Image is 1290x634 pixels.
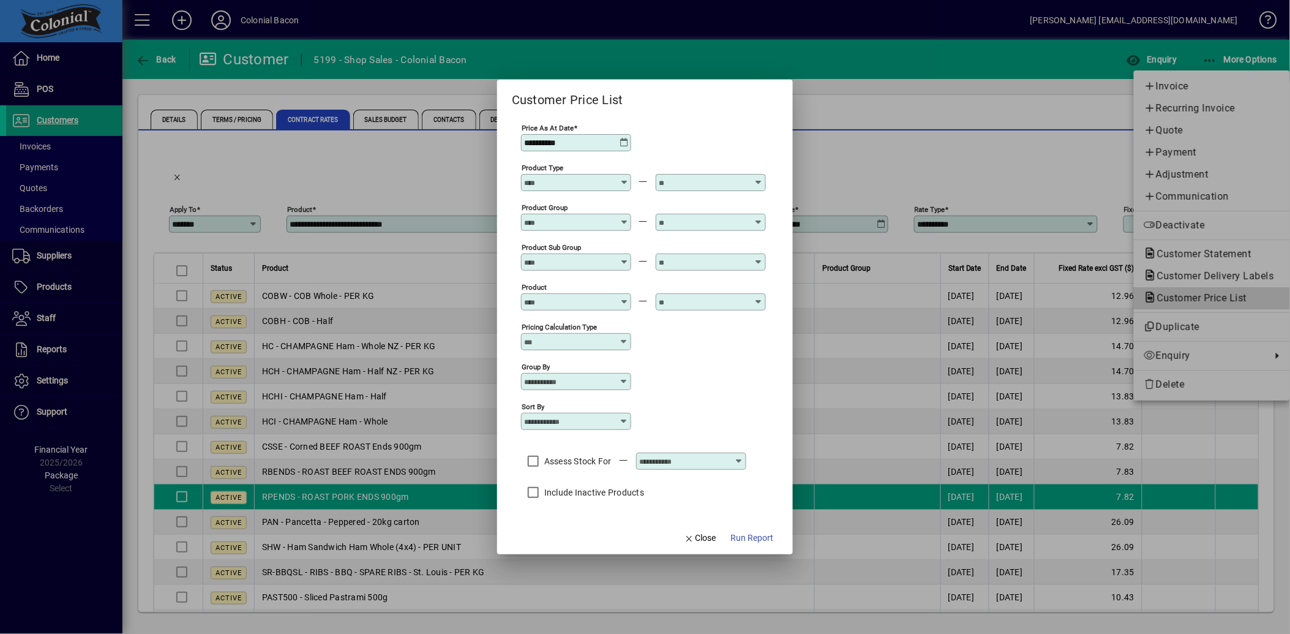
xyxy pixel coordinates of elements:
[522,283,547,292] mat-label: Product
[497,80,638,110] h2: Customer Price List
[542,455,612,467] label: Assess Stock For
[522,323,597,331] mat-label: Pricing Calculation Type
[726,527,778,549] button: Run Report
[522,164,563,172] mat-label: Product Type
[522,203,568,212] mat-label: Product Group
[684,532,716,545] span: Close
[522,402,544,411] mat-label: Sort By
[542,486,644,499] label: Include Inactive Products
[522,243,581,252] mat-label: Product Sub Group
[522,363,550,371] mat-label: Group By
[680,527,721,549] button: Close
[730,532,773,545] span: Run Report
[522,124,574,132] mat-label: Price as at Date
